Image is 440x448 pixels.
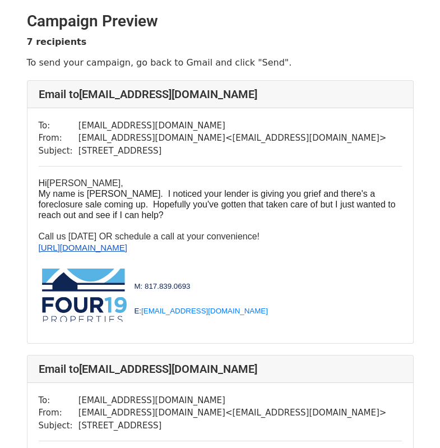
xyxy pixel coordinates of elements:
[121,178,123,188] span: ,
[27,36,87,47] strong: 7 recipients
[27,57,414,68] p: To send your campaign, go back to Gmail and click "Send".
[39,407,78,419] td: From:
[39,132,78,145] td: From:
[27,12,414,31] h2: Campaign Preview
[78,145,387,158] td: [STREET_ADDRESS]
[39,145,78,158] td: Subject:
[39,119,78,132] td: To:
[39,243,127,252] a: [URL][DOMAIN_NAME]
[134,307,267,315] span: E:
[42,269,127,323] img: AD_4nXeJN78f3seazGx89u_WFgcuWzyVBpqUdaiffI-HjQczVlbMzYxeEvVyfRCejLRoEzxLmTAoKsSrkkg73Z6qBnwrzUUtw...
[39,419,78,432] td: Subject:
[141,307,268,315] a: [EMAIL_ADDRESS][DOMAIN_NAME]
[39,87,402,101] h4: Email to [EMAIL_ADDRESS][DOMAIN_NAME]
[39,362,402,376] h4: Email to [EMAIL_ADDRESS][DOMAIN_NAME]
[78,119,387,132] td: [EMAIL_ADDRESS][DOMAIN_NAME]
[39,232,260,241] font: Call us [DATE] OR schedule a call at your convenience!
[39,178,47,188] span: Hi
[78,132,387,145] td: [EMAIL_ADDRESS][DOMAIN_NAME] < [EMAIL_ADDRESS][DOMAIN_NAME] >
[134,282,190,290] span: M: 817.839.0693
[78,407,387,419] td: [EMAIL_ADDRESS][DOMAIN_NAME] < [EMAIL_ADDRESS][DOMAIN_NAME] >
[39,189,396,220] font: My name is [PERSON_NAME]. I noticed your lender is giving you grief and there's a foreclosure sal...
[39,178,123,188] font: [PERSON_NAME]
[78,394,387,407] td: [EMAIL_ADDRESS][DOMAIN_NAME]
[78,419,387,432] td: [STREET_ADDRESS]
[39,394,78,407] td: To:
